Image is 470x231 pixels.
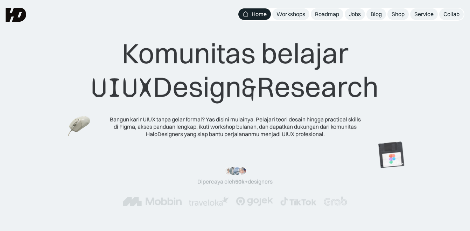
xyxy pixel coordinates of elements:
[252,10,267,18] div: Home
[410,8,438,20] a: Service
[311,8,343,20] a: Roadmap
[414,10,434,18] div: Service
[439,8,464,20] a: Collab
[276,10,305,18] div: Workshops
[272,8,309,20] a: Workshops
[387,8,409,20] a: Shop
[91,71,153,105] span: UIUX
[315,10,339,18] div: Roadmap
[392,10,405,18] div: Shop
[443,10,460,18] div: Collab
[109,116,361,138] div: Bangun karir UIUX tanpa gelar formal? Yas disini mulainya. Pelajari teori desain hingga practical...
[366,8,386,20] a: Blog
[345,8,365,20] a: Jobs
[197,178,273,185] div: Dipercaya oleh designers
[241,71,257,105] span: &
[371,10,382,18] div: Blog
[235,178,248,185] span: 50k+
[238,8,271,20] a: Home
[349,10,361,18] div: Jobs
[91,36,379,105] div: Komunitas belajar Design Research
